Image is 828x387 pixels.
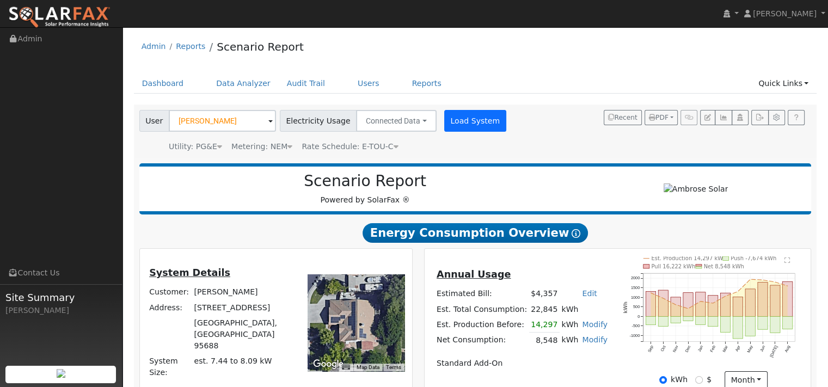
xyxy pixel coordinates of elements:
a: Quick Links [750,73,817,94]
span: Energy Consumption Overview [363,223,588,243]
a: Help Link [788,110,805,125]
td: 22,845 [529,302,560,317]
text: 1500 [631,285,640,290]
circle: onclick="" [663,298,664,299]
a: Open this area in Google Maps (opens a new window) [310,357,346,371]
rect: onclick="" [696,292,706,317]
text: Sep [647,345,654,353]
rect: onclick="" [758,316,768,329]
td: 14,297 [529,317,560,333]
text: May [746,345,754,354]
circle: onclick="" [688,308,689,309]
button: Login As [732,110,749,125]
td: 8,548 [529,333,560,348]
button: Recent [604,110,642,125]
u: Annual Usage [437,269,511,280]
text: Pull 16,222 kWh [652,263,696,269]
circle: onclick="" [737,291,739,292]
rect: onclick="" [745,316,755,336]
a: Audit Trail [279,73,333,94]
rect: onclick="" [708,316,718,326]
td: kWh [560,317,580,333]
button: PDF [645,110,678,125]
a: Users [349,73,388,94]
h2: Scenario Report [150,172,580,191]
td: kWh [560,302,610,317]
text: -1000 [630,333,640,338]
rect: onclick="" [683,293,693,317]
rect: onclick="" [770,285,780,316]
rect: onclick="" [683,316,693,321]
a: Modify [582,335,608,344]
rect: onclick="" [658,290,668,316]
rect: onclick="" [721,293,731,316]
button: Settings [768,110,785,125]
a: Reports [176,42,205,51]
rect: onclick="" [658,316,668,326]
span: PDF [649,114,668,121]
a: Dashboard [134,73,192,94]
img: SolarFax [8,6,111,29]
circle: onclick="" [775,281,776,283]
a: Reports [404,73,450,94]
button: Export Interval Data [751,110,768,125]
span: User [139,110,169,132]
td: [PERSON_NAME] [192,285,292,300]
a: Modify [582,320,608,329]
rect: onclick="" [783,316,793,329]
td: Address: [148,300,192,315]
rect: onclick="" [783,282,793,317]
circle: onclick="" [725,296,726,297]
td: Est. Production Before: [434,317,529,333]
text: Nov [672,345,679,353]
a: Edit [582,289,597,298]
rect: onclick="" [721,316,731,332]
a: Data Analyzer [208,73,279,94]
text: Apr [734,345,741,353]
rect: onclick="" [646,316,655,324]
circle: onclick="" [787,285,788,287]
text: Feb [709,345,716,353]
text: Push -7,674 kWh [731,255,777,261]
span: est. 7.44 to 8.09 kW [194,357,272,365]
a: Scenario Report [217,40,304,53]
text: 2000 [631,275,640,280]
td: $4,357 [529,286,560,302]
text: [DATE] [769,345,779,358]
circle: onclick="" [675,304,677,305]
text: Jun [759,345,766,353]
button: Connected Data [356,110,437,132]
rect: onclick="" [758,282,768,317]
circle: onclick="" [750,279,751,280]
circle: onclick="" [650,292,652,293]
td: Standard Add-On [434,356,609,371]
text: 1000 [631,295,640,300]
input: $ [695,376,703,384]
button: Edit User [700,110,715,125]
button: Load System [444,110,506,132]
span: [PERSON_NAME] [753,9,817,18]
rect: onclick="" [733,316,743,339]
input: Select a User [169,110,276,132]
div: Powered by SolarFax ® [145,172,586,206]
td: Net Consumption: [434,333,529,348]
img: Google [310,357,346,371]
button: Keyboard shortcuts [342,364,349,371]
div: [PERSON_NAME] [5,305,116,316]
button: Map Data [357,364,379,371]
circle: onclick="" [700,300,702,302]
rect: onclick="" [770,316,780,333]
text:  [784,257,790,263]
img: retrieve [57,369,65,378]
rect: onclick="" [696,316,706,324]
u: System Details [149,267,230,278]
circle: onclick="" [762,279,764,281]
rect: onclick="" [671,297,680,316]
label: $ [707,374,712,385]
text: -500 [632,323,640,328]
span: Alias: H2ETOUCN [302,142,398,151]
td: Estimated Bill: [434,286,529,302]
text: Jan [697,345,704,353]
a: Admin [142,42,166,51]
div: Metering: NEM [231,141,292,152]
